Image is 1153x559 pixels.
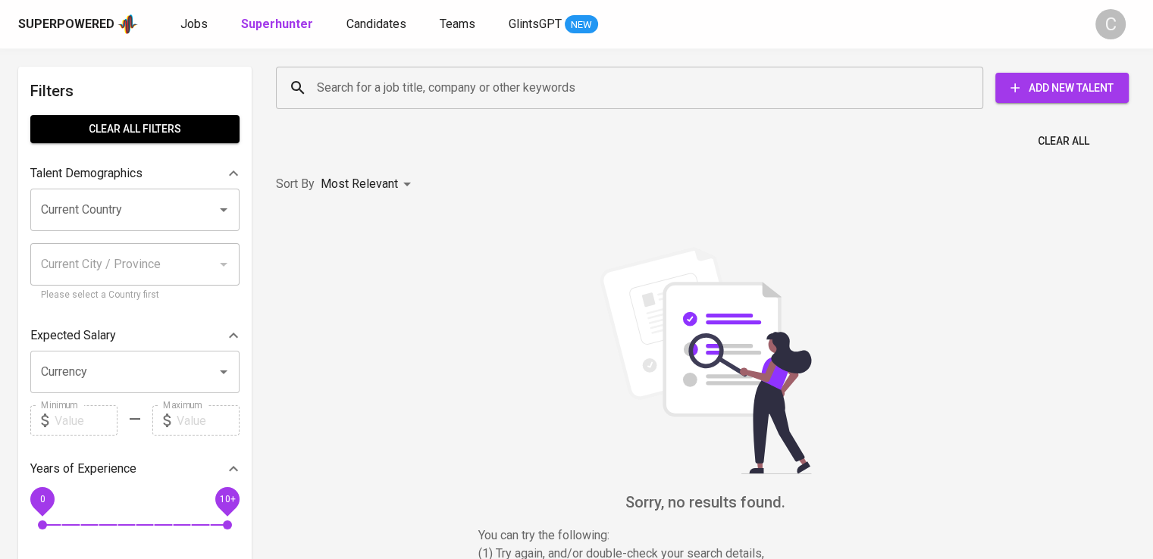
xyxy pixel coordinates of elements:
[213,361,234,383] button: Open
[440,17,475,31] span: Teams
[241,17,313,31] b: Superhunter
[565,17,598,33] span: NEW
[30,158,240,189] div: Talent Demographics
[177,405,240,436] input: Value
[321,170,416,198] div: Most Relevant
[117,13,138,36] img: app logo
[30,460,136,478] p: Years of Experience
[592,247,819,474] img: file_searching.svg
[30,115,240,143] button: Clear All filters
[30,320,240,351] div: Expected Salary
[42,120,227,139] span: Clear All filters
[1032,127,1095,155] button: Clear All
[346,17,406,31] span: Candidates
[213,199,234,220] button: Open
[18,13,138,36] a: Superpoweredapp logo
[180,17,208,31] span: Jobs
[995,73,1129,103] button: Add New Talent
[180,15,211,34] a: Jobs
[1038,132,1089,151] span: Clear All
[55,405,117,436] input: Value
[346,15,409,34] a: Candidates
[41,288,229,303] p: Please select a Country first
[440,15,478,34] a: Teams
[219,494,235,504] span: 10+
[30,454,240,484] div: Years of Experience
[321,175,398,193] p: Most Relevant
[509,17,562,31] span: GlintsGPT
[1095,9,1126,39] div: C
[241,15,316,34] a: Superhunter
[30,79,240,103] h6: Filters
[30,164,143,183] p: Talent Demographics
[18,16,114,33] div: Superpowered
[276,490,1135,514] h6: Sorry, no results found.
[1007,79,1117,98] span: Add New Talent
[30,326,116,345] p: Expected Salary
[276,175,315,193] p: Sort By
[39,494,45,504] span: 0
[478,526,933,545] p: You can try the following :
[509,15,598,34] a: GlintsGPT NEW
